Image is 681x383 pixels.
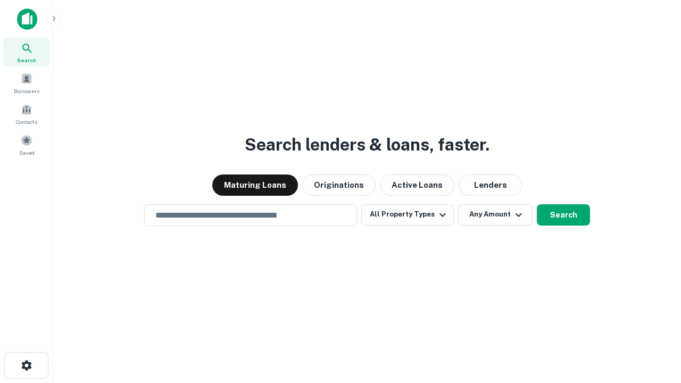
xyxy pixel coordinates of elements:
[458,204,533,226] button: Any Amount
[212,174,298,196] button: Maturing Loans
[459,174,522,196] button: Lenders
[302,174,376,196] button: Originations
[537,204,590,226] button: Search
[19,148,35,157] span: Saved
[245,132,489,157] h3: Search lenders & loans, faster.
[3,69,50,97] a: Borrowers
[14,87,39,95] span: Borrowers
[17,56,36,64] span: Search
[628,298,681,349] iframe: Chat Widget
[3,38,50,66] a: Search
[3,99,50,128] a: Contacts
[361,204,454,226] button: All Property Types
[380,174,454,196] button: Active Loans
[3,130,50,159] a: Saved
[17,9,37,30] img: capitalize-icon.png
[16,118,37,126] span: Contacts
